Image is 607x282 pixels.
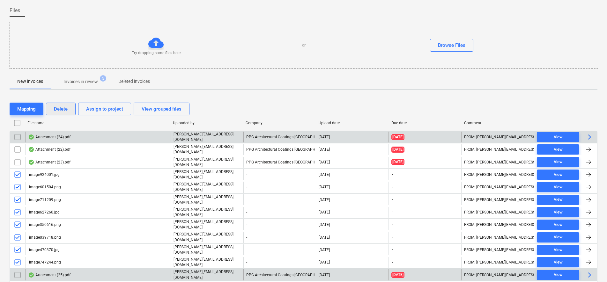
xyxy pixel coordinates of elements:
div: Attachment (24).pdf [28,134,70,140]
p: [PERSON_NAME][EMAIL_ADDRESS][DOMAIN_NAME] [174,269,241,280]
div: View [554,171,563,178]
span: - [391,172,394,177]
p: [PERSON_NAME][EMAIL_ADDRESS][DOMAIN_NAME] [174,244,241,255]
div: OCR finished [28,160,34,165]
p: [PERSON_NAME][EMAIL_ADDRESS][DOMAIN_NAME] [174,219,241,230]
div: image601504.png [28,185,61,189]
div: View [554,221,563,228]
div: image924001.jpg [28,172,60,177]
p: Deleted invoices [118,78,150,85]
div: View [554,234,563,241]
p: New invoices [17,78,43,85]
div: Comment [464,121,532,125]
div: PPG Architectural Coatings [GEOGRAPHIC_DATA] [243,157,316,168]
p: [PERSON_NAME][EMAIL_ADDRESS][DOMAIN_NAME] [174,169,241,180]
div: [DATE] [319,235,330,240]
div: OCR finished [28,272,34,278]
button: View [537,220,579,230]
button: View [537,195,579,205]
div: View [554,134,563,141]
div: View [554,259,563,266]
div: image711209.png [28,198,61,202]
div: Assign to project [86,105,123,113]
div: [DATE] [319,135,330,139]
button: View [537,170,579,180]
div: Attachment (25).pdf [28,272,70,278]
button: View [537,270,579,280]
div: [DATE] [319,185,330,189]
div: [DATE] [319,172,330,177]
p: [PERSON_NAME][EMAIL_ADDRESS][DOMAIN_NAME] [174,207,241,218]
div: View [554,271,563,278]
div: [DATE] [319,260,330,264]
div: Upload date [319,121,386,125]
div: [DATE] [319,273,330,277]
span: - [391,222,394,228]
p: [PERSON_NAME][EMAIL_ADDRESS][DOMAIN_NAME] [174,182,241,192]
button: View grouped files [134,103,189,115]
div: image747244.png [28,260,61,264]
iframe: Chat Widget [575,251,607,282]
div: [DATE] [319,160,330,164]
div: Mapping [17,105,36,113]
div: View [554,184,563,191]
button: Browse Files [430,39,473,52]
div: View grouped files [142,105,181,113]
button: View [537,257,579,267]
span: - [391,247,394,252]
div: - [243,182,316,192]
p: [PERSON_NAME][EMAIL_ADDRESS][DOMAIN_NAME] [174,144,241,155]
p: [PERSON_NAME][EMAIL_ADDRESS][DOMAIN_NAME] [174,132,241,142]
div: View [554,209,563,216]
div: Company [246,121,313,125]
button: Mapping [10,103,43,115]
p: Invoices in review [63,78,98,85]
button: View [537,207,579,217]
div: View [554,158,563,166]
span: 5 [100,75,106,82]
div: [DATE] [319,222,330,227]
span: - [391,184,394,190]
div: View [554,146,563,153]
span: [DATE] [391,159,404,165]
div: [DATE] [319,210,330,214]
div: image039718.png [28,235,61,240]
button: View [537,132,579,142]
div: - [243,219,316,230]
div: PPG Architectural Coatings [GEOGRAPHIC_DATA] [243,132,316,142]
p: Try dropping some files here [132,50,181,56]
button: Assign to project [78,103,131,115]
button: Delete [46,103,76,115]
button: View [537,157,579,167]
button: View [537,232,579,242]
div: View [554,196,563,203]
div: image627260.jpg [28,210,60,214]
div: - [243,194,316,205]
span: - [391,260,394,265]
div: - [243,207,316,218]
div: image350616.png [28,222,61,227]
div: - [243,232,316,242]
div: Due date [391,121,459,125]
div: image470370.jpg [28,248,60,252]
p: [PERSON_NAME][EMAIL_ADDRESS][DOMAIN_NAME] [174,257,241,268]
div: [DATE] [319,147,330,152]
div: - [243,169,316,180]
span: - [391,209,394,215]
div: OCR finished [28,147,34,152]
div: OCR finished [28,134,34,140]
div: Browse Files [438,41,465,49]
div: Try dropping some files hereorBrowse Files [10,22,598,69]
p: [PERSON_NAME][EMAIL_ADDRESS][DOMAIN_NAME] [174,232,241,242]
div: Uploaded by [173,121,241,125]
span: - [391,235,394,240]
div: Attachment (22).pdf [28,147,70,152]
span: [DATE] [391,272,404,278]
button: View [537,144,579,155]
div: Attachment (23).pdf [28,160,70,165]
div: PPG Architectural Coatings [GEOGRAPHIC_DATA] [243,269,316,280]
div: Delete [54,105,68,113]
div: - [243,244,316,255]
span: [DATE] [391,147,404,153]
div: View [554,246,563,254]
